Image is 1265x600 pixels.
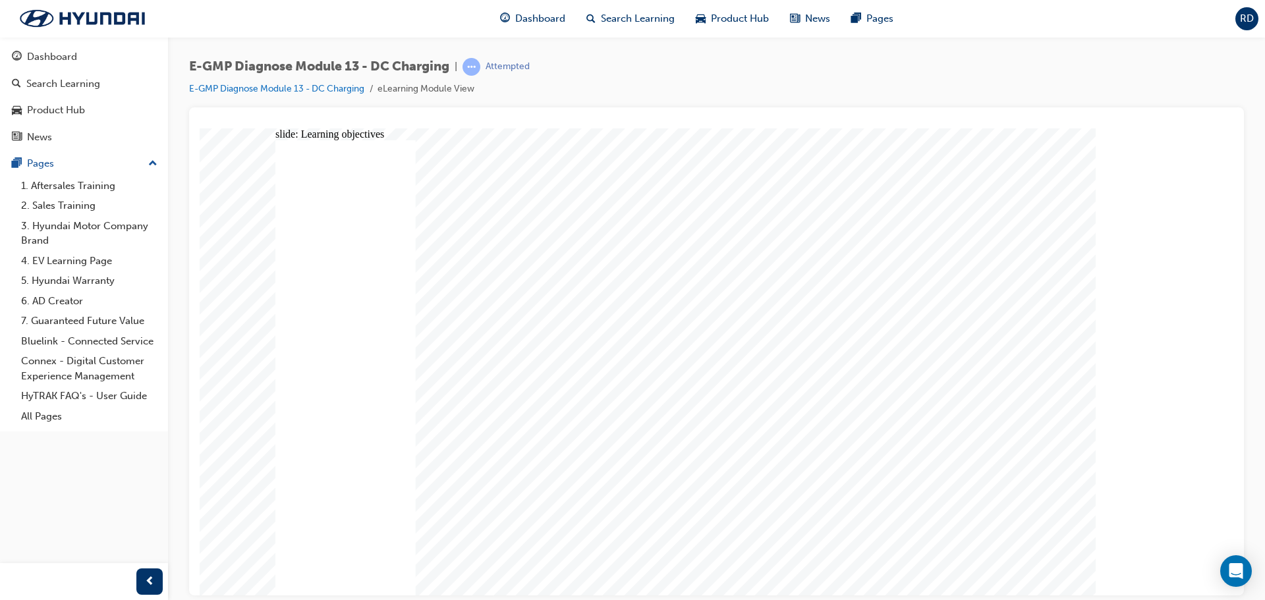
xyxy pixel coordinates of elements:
[7,5,158,32] img: Trak
[12,105,22,117] span: car-icon
[5,72,163,96] a: Search Learning
[189,59,449,74] span: E-GMP Diagnose Module 13 - DC Charging
[685,5,779,32] a: car-iconProduct Hub
[5,125,163,150] a: News
[1220,555,1252,587] div: Open Intercom Messenger
[148,155,157,173] span: up-icon
[12,51,22,63] span: guage-icon
[601,11,675,26] span: Search Learning
[16,386,163,406] a: HyTRAK FAQ's - User Guide
[779,5,841,32] a: news-iconNews
[5,151,163,176] button: Pages
[500,11,510,27] span: guage-icon
[463,58,480,76] span: learningRecordVerb_ATTEMPT-icon
[27,156,54,171] div: Pages
[5,45,163,69] a: Dashboard
[16,351,163,386] a: Connex - Digital Customer Experience Management
[455,59,457,74] span: |
[1240,11,1254,26] span: RD
[16,291,163,312] a: 6. AD Creator
[841,5,904,32] a: pages-iconPages
[711,11,769,26] span: Product Hub
[696,11,706,27] span: car-icon
[16,331,163,352] a: Bluelink - Connected Service
[490,5,576,32] a: guage-iconDashboard
[16,196,163,216] a: 2. Sales Training
[5,98,163,123] a: Product Hub
[12,132,22,144] span: news-icon
[27,130,52,145] div: News
[16,216,163,251] a: 3. Hyundai Motor Company Brand
[27,103,85,118] div: Product Hub
[16,271,163,291] a: 5. Hyundai Warranty
[27,49,77,65] div: Dashboard
[12,158,22,170] span: pages-icon
[576,5,685,32] a: search-iconSearch Learning
[16,176,163,196] a: 1. Aftersales Training
[378,82,474,97] li: eLearning Module View
[586,11,596,27] span: search-icon
[790,11,800,27] span: news-icon
[12,78,21,90] span: search-icon
[851,11,861,27] span: pages-icon
[16,311,163,331] a: 7. Guaranteed Future Value
[1235,7,1258,30] button: RD
[5,42,163,151] button: DashboardSearch LearningProduct HubNews
[16,406,163,427] a: All Pages
[26,76,100,92] div: Search Learning
[805,11,830,26] span: News
[16,251,163,271] a: 4. EV Learning Page
[515,11,565,26] span: Dashboard
[486,61,530,73] div: Attempted
[189,83,364,94] a: E-GMP Diagnose Module 13 - DC Charging
[866,11,893,26] span: Pages
[145,574,155,590] span: prev-icon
